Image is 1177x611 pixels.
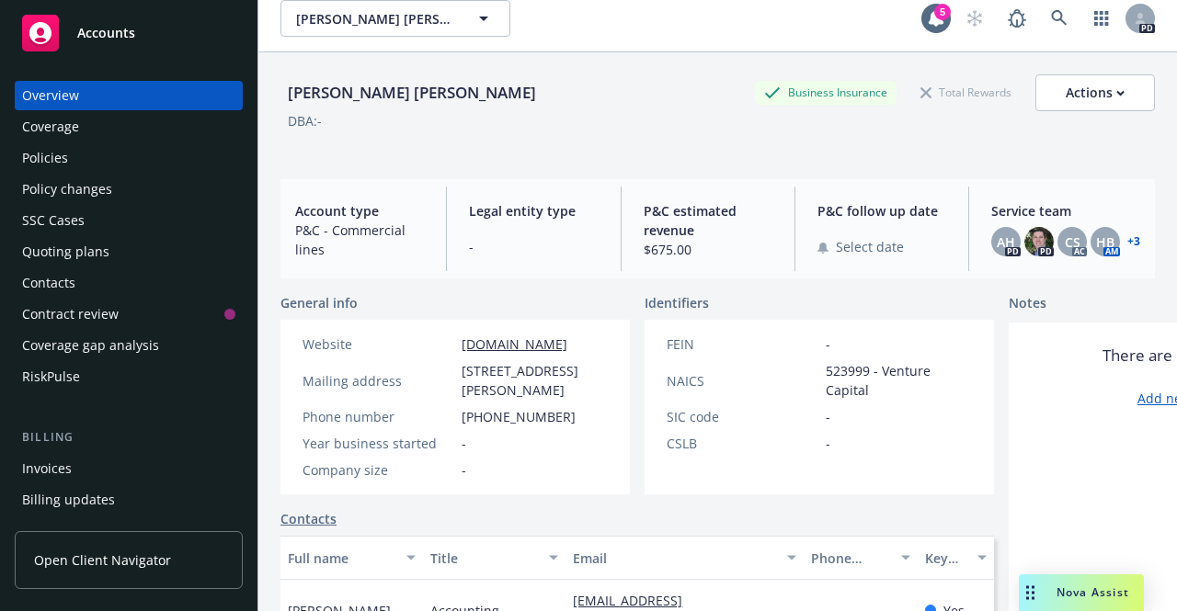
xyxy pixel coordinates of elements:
span: Notes [1009,293,1046,315]
button: Title [423,536,566,580]
div: Policy changes [22,175,112,204]
div: NAICS [667,371,818,390]
span: P&C estimated revenue [644,201,772,240]
a: Contacts [15,268,243,298]
div: SSC Cases [22,206,85,235]
div: [PERSON_NAME] [PERSON_NAME] [280,81,543,105]
button: Phone number [804,536,918,580]
span: HB [1096,232,1114,252]
span: Nova Assist [1057,584,1129,600]
div: 5 [934,4,951,20]
a: Billing updates [15,485,243,515]
span: P&C follow up date [817,201,946,221]
div: RiskPulse [22,362,80,391]
div: Overview [22,81,79,110]
button: Nova Assist [1019,574,1144,611]
div: Billing [15,428,243,447]
a: SSC Cases [15,206,243,235]
div: Quoting plans [22,237,109,266]
div: Drag to move [1019,574,1042,611]
span: $675.00 [644,240,772,259]
span: Account type [295,201,424,221]
div: Coverage gap analysis [22,331,159,360]
div: DBA: - [288,111,322,130]
span: - [462,460,466,480]
button: Email [566,536,804,580]
img: photo [1024,227,1054,256]
a: +3 [1127,236,1140,247]
a: Coverage gap analysis [15,331,243,360]
a: Policies [15,143,243,173]
div: Phone number [811,549,890,568]
a: Invoices [15,454,243,483]
div: Business Insurance [755,81,897,104]
span: 523999 - Venture Capital [826,361,972,400]
span: Identifiers [645,293,709,312]
span: - [826,407,830,426]
div: Contract review [22,300,119,329]
a: Contacts [280,509,337,528]
div: Mailing address [303,371,454,390]
div: Total Rewards [911,81,1021,104]
a: Contract review [15,300,243,329]
span: [PERSON_NAME] [PERSON_NAME] [296,9,455,28]
span: AH [997,232,1015,252]
div: SIC code [667,407,818,426]
button: Actions [1035,74,1155,111]
div: Full name [288,549,395,568]
div: Title [430,549,538,568]
span: General info [280,293,358,312]
a: Policy changes [15,175,243,204]
a: [DOMAIN_NAME] [462,335,567,353]
span: P&C - Commercial lines [295,221,424,259]
div: CSLB [667,434,818,453]
a: Overview [15,81,243,110]
a: Coverage [15,112,243,141]
span: - [469,237,598,256]
div: Contacts [22,268,75,298]
button: Full name [280,536,423,580]
div: Coverage [22,112,79,141]
div: Billing updates [22,485,115,515]
div: Actions [1066,75,1125,110]
a: Quoting plans [15,237,243,266]
a: RiskPulse [15,362,243,391]
span: - [826,334,830,354]
span: Legal entity type [469,201,598,221]
button: Key contact [918,536,994,580]
span: - [462,434,466,453]
span: [PHONE_NUMBER] [462,407,576,426]
div: Website [303,334,454,354]
div: FEIN [667,334,818,354]
a: Accounts [15,7,243,59]
span: CS [1065,232,1080,252]
span: Service team [991,201,1140,221]
span: [STREET_ADDRESS][PERSON_NAME] [462,361,608,400]
div: Policies [22,143,68,173]
div: Year business started [303,434,454,453]
div: Phone number [303,407,454,426]
div: Email [573,549,776,568]
span: Open Client Navigator [34,550,171,570]
span: Accounts [77,26,135,40]
div: Invoices [22,454,72,483]
span: - [826,434,830,453]
div: Company size [303,460,454,480]
span: Select date [836,237,904,256]
div: Key contact [925,549,966,568]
